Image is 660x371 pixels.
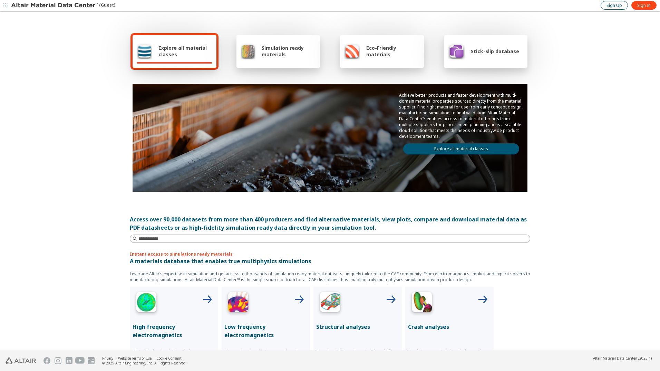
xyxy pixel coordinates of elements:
a: Sign Up [601,1,628,10]
img: Explore all material classes [137,43,152,59]
p: Materials for simulating wireless connectivity, electromagnetic compatibility, radar cross sectio... [133,349,215,365]
p: A materials database that enables true multiphysics simulations [130,257,530,265]
a: Sign In [631,1,657,10]
p: High frequency electromagnetics [133,323,215,339]
span: Altair Material Data Center [593,356,637,361]
img: High Frequency Icon [133,289,160,317]
div: (Guest) [11,2,115,9]
p: Crash analyses [408,323,491,331]
p: Instant access to simulations ready materials [130,251,530,257]
p: Download CAE ready material cards for leading simulation tools for structual analyses [316,349,399,365]
p: Structural analyses [316,323,399,331]
img: Crash Analyses Icon [408,289,436,317]
img: Eco-Friendly materials [344,43,360,59]
img: Structural Analyses Icon [316,289,344,317]
a: Website Terms of Use [118,356,152,361]
span: Sign In [637,3,651,8]
img: Altair Material Data Center [11,2,99,9]
img: Simulation ready materials [241,43,255,59]
div: (v2025.1) [593,356,652,361]
div: Access over 90,000 datasets from more than 400 producers and find alternative materials, view plo... [130,215,530,232]
span: Stick-Slip database [471,48,519,55]
div: © 2025 Altair Engineering, Inc. All Rights Reserved. [102,361,186,365]
img: Stick-Slip database [448,43,465,59]
span: Eco-Friendly materials [366,45,419,58]
span: Simulation ready materials [262,45,316,58]
img: Low Frequency Icon [224,289,252,317]
a: Explore all material classes [403,143,519,154]
p: Achieve better products and faster development with multi-domain material properties sourced dire... [399,92,523,139]
span: Explore all material classes [158,45,212,58]
p: Comprehensive electromagnetic and thermal data for accurate e-Motor simulations with Altair FLUX [224,349,307,365]
img: Altair Engineering [6,358,36,364]
p: Leverage Altair’s expertise in simulation and get access to thousands of simulation ready materia... [130,271,530,283]
a: Cookie Consent [156,356,182,361]
p: Low frequency electromagnetics [224,323,307,339]
a: Privacy [102,356,113,361]
span: Sign Up [606,3,622,8]
p: Ready to use material cards for crash solvers [408,349,491,360]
